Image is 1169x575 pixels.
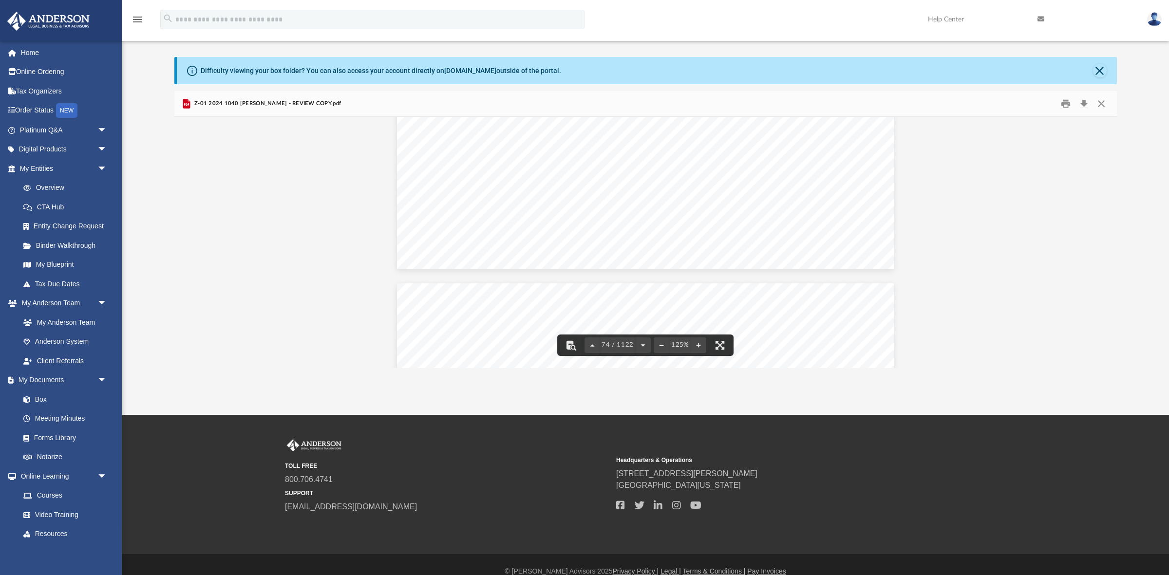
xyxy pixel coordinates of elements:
a: menu [132,19,143,25]
span: arrow_drop_down [97,371,117,390]
a: Home [7,43,122,62]
a: Overview [14,178,122,198]
a: Entity Change Request [14,217,122,236]
a: Terms & Conditions | [683,567,746,575]
a: [EMAIL_ADDRESS][DOMAIN_NAME] [285,502,417,511]
div: Document Viewer [174,117,1117,368]
img: User Pic [1147,12,1162,26]
button: Zoom out [654,334,669,356]
span: [PERSON_NAME] [438,354,513,362]
a: Online Ordering [7,62,122,82]
a: Legal | [660,567,681,575]
small: SUPPORT [285,489,609,498]
span: arrow_drop_down [97,466,117,486]
span: [PERSON_NAME] [484,354,559,362]
a: My Anderson Team [14,313,112,332]
div: Preview [174,91,1117,368]
a: Privacy Policy | [613,567,659,575]
img: Anderson Advisors Platinum Portal [285,439,343,452]
button: Zoom in [691,334,706,356]
button: Download [1075,96,1093,111]
a: Client Referrals [14,351,117,371]
span: 426310 [DATE] [427,236,460,241]
button: Toggle findbar [560,334,582,356]
a: Binder Walkthrough [14,236,122,255]
div: Difficulty viewing your box folder? You can also access your account directly on outside of the p... [201,66,561,76]
a: Notarize [14,447,117,467]
a: Platinum Q&Aarrow_drop_down [7,120,122,140]
button: Print [1056,96,1075,111]
button: Close [1093,96,1110,111]
span: arrow_drop_down [97,120,117,140]
a: [STREET_ADDRESS][PERSON_NAME] [616,469,757,478]
small: Headquarters & Operations [616,456,941,464]
div: Current zoom level [669,342,691,348]
button: Previous page [584,334,600,356]
button: 74 / 1122 [600,334,635,356]
a: [GEOGRAPHIC_DATA][US_STATE] [616,481,741,489]
a: 800.706.4741 [285,475,333,483]
a: Box [14,390,112,409]
span: arrow_drop_down [97,159,117,179]
a: CTA Hub [14,197,122,217]
button: Enter fullscreen [709,334,731,356]
a: Resources [14,524,117,544]
a: Pay Invoices [747,567,786,575]
small: TOLL FREE [285,462,609,470]
span: arrow_drop_down [97,294,117,314]
img: Anderson Advisors Platinum Portal [4,12,93,31]
a: Tax Organizers [7,81,122,101]
button: Close [1093,64,1107,77]
a: Order StatusNEW [7,101,122,121]
button: Next page [635,334,651,356]
i: search [163,13,173,24]
a: My Anderson Teamarrow_drop_down [7,294,117,313]
a: My Blueprint [14,255,117,275]
span: 2024 Return Summary [586,323,705,334]
a: Meeting Minutes [14,409,117,428]
a: Tax Due Dates [14,274,122,294]
a: My Entitiesarrow_drop_down [7,159,122,178]
span: 74 / 1122 [600,342,635,348]
div: File preview [174,117,1117,368]
span: Z-01 2024 1040 [PERSON_NAME] - REVIEW COPY.pdf [192,99,341,108]
a: Anderson System [14,332,117,352]
a: Forms Library [14,428,112,447]
a: My Documentsarrow_drop_down [7,371,117,390]
a: Video Training [14,505,112,524]
a: Online Learningarrow_drop_down [7,466,117,486]
span: arrow_drop_down [97,140,117,160]
div: NEW [56,103,77,118]
a: Courses [14,486,117,505]
a: Digital Productsarrow_drop_down [7,140,122,159]
a: [DOMAIN_NAME] [444,67,496,74]
i: menu [132,14,143,25]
